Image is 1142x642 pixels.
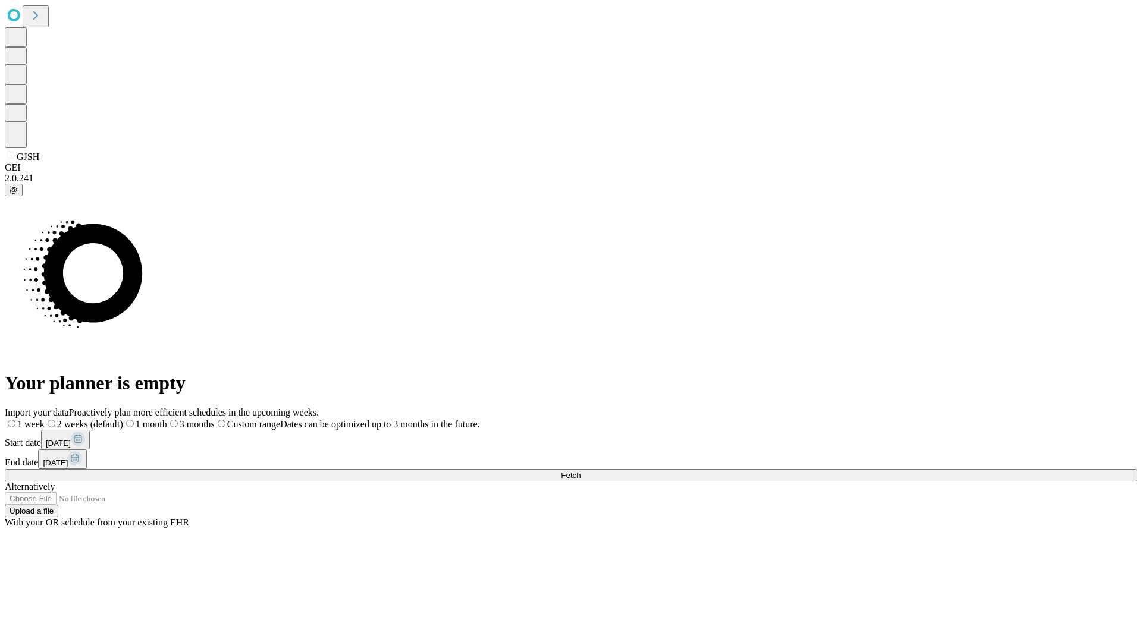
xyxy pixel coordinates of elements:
button: [DATE] [41,430,90,449]
input: 3 months [170,420,178,427]
span: Proactively plan more efficient schedules in the upcoming weeks. [69,407,319,417]
span: [DATE] [46,439,71,448]
span: 1 week [17,419,45,429]
span: @ [10,185,18,194]
div: 2.0.241 [5,173,1137,184]
span: Custom range [227,419,280,429]
input: 1 month [126,420,134,427]
button: @ [5,184,23,196]
input: 1 week [8,420,15,427]
input: Custom rangeDates can be optimized up to 3 months in the future. [218,420,225,427]
div: End date [5,449,1137,469]
div: Start date [5,430,1137,449]
span: 1 month [136,419,167,429]
span: [DATE] [43,458,68,467]
button: Fetch [5,469,1137,481]
div: GEI [5,162,1137,173]
h1: Your planner is empty [5,372,1137,394]
span: 3 months [180,419,215,429]
span: Import your data [5,407,69,417]
button: [DATE] [38,449,87,469]
span: Dates can be optimized up to 3 months in the future. [280,419,479,429]
button: Upload a file [5,505,58,517]
span: GJSH [17,152,39,162]
span: 2 weeks (default) [57,419,123,429]
span: Alternatively [5,481,55,492]
span: With your OR schedule from your existing EHR [5,517,189,527]
input: 2 weeks (default) [48,420,55,427]
span: Fetch [561,471,581,480]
